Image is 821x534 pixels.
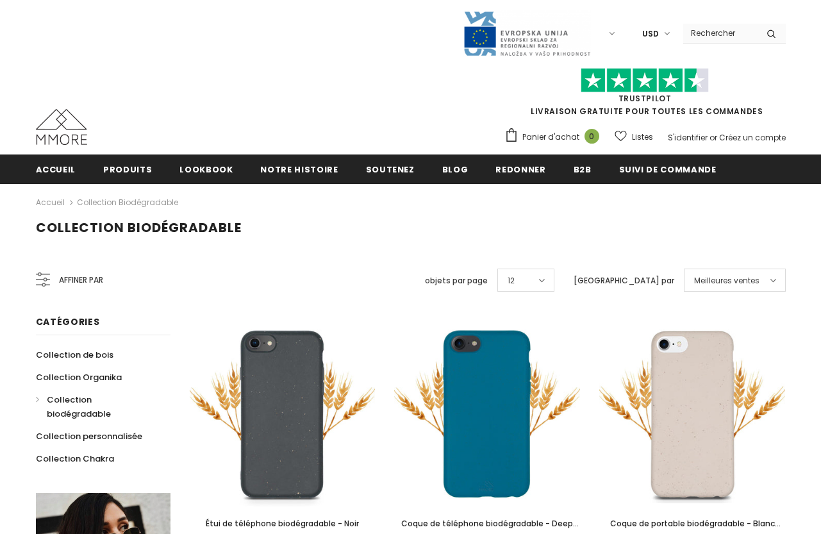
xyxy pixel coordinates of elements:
a: Collection biodégradable [77,197,178,208]
img: Cas MMORE [36,109,87,145]
a: soutenez [366,154,415,183]
a: Collection de bois [36,344,113,366]
span: soutenez [366,163,415,176]
a: Collection Organika [36,366,122,388]
a: Produits [103,154,152,183]
span: Catégories [36,315,100,328]
input: Search Site [683,24,757,42]
span: Collection Chakra [36,453,114,465]
img: Faites confiance aux étoiles pilotes [581,68,709,93]
label: [GEOGRAPHIC_DATA] par [574,274,674,287]
span: 0 [585,129,599,144]
label: objets par page [425,274,488,287]
a: TrustPilot [618,93,672,104]
a: S'identifier [668,132,708,143]
span: Affiner par [59,273,103,287]
a: Collection Chakra [36,447,114,470]
span: Collection Organika [36,371,122,383]
a: Blog [442,154,469,183]
a: Panier d'achat 0 [504,128,606,147]
span: Collection personnalisée [36,430,142,442]
span: Panier d'achat [522,131,579,144]
span: LIVRAISON GRATUITE POUR TOUTES LES COMMANDES [504,74,786,117]
a: Javni Razpis [463,28,591,38]
span: Redonner [495,163,545,176]
span: USD [642,28,659,40]
span: Blog [442,163,469,176]
a: Accueil [36,154,76,183]
span: Suivi de commande [619,163,717,176]
span: or [709,132,717,143]
span: Collection biodégradable [47,394,111,420]
a: Coque de téléphone biodégradable - Deep Sea Blue [394,517,580,531]
a: Étui de téléphone biodégradable - Noir [190,517,376,531]
span: Listes [632,131,653,144]
span: Accueil [36,163,76,176]
span: Collection de bois [36,349,113,361]
a: Coque de portable biodégradable - Blanc naturel [599,517,785,531]
span: Lookbook [179,163,233,176]
a: Redonner [495,154,545,183]
span: B2B [574,163,592,176]
a: Listes [615,126,653,148]
span: Étui de téléphone biodégradable - Noir [206,518,359,529]
span: 12 [508,274,515,287]
a: Notre histoire [260,154,338,183]
span: Meilleures ventes [694,274,759,287]
a: Accueil [36,195,65,210]
img: Javni Razpis [463,10,591,57]
span: Notre histoire [260,163,338,176]
a: Collection personnalisée [36,425,142,447]
span: Collection biodégradable [36,219,242,237]
span: Produits [103,163,152,176]
a: Suivi de commande [619,154,717,183]
a: Créez un compte [719,132,786,143]
a: Lookbook [179,154,233,183]
a: B2B [574,154,592,183]
a: Collection biodégradable [36,388,156,425]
